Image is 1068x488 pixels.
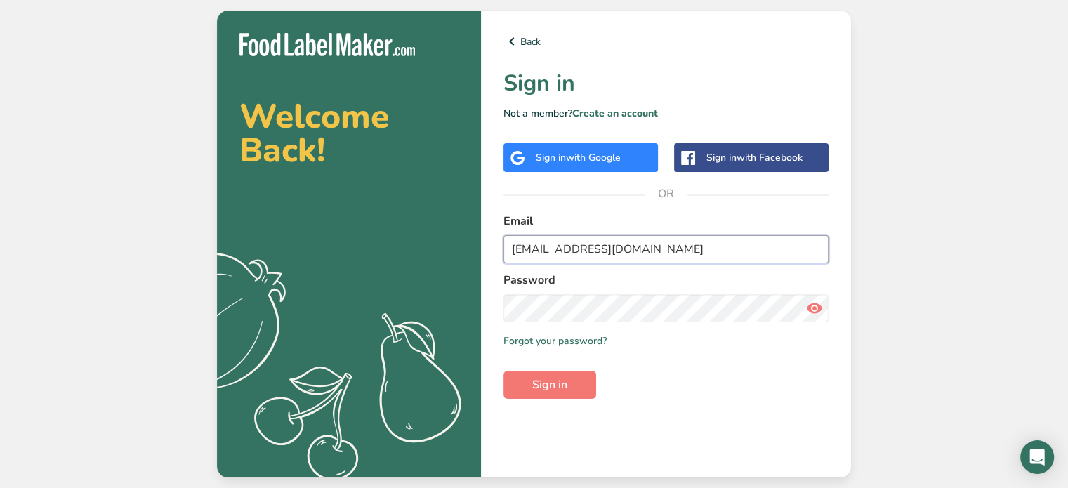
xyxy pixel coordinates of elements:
input: Enter Your Email [503,235,829,263]
div: Sign in [706,150,803,165]
a: Back [503,33,829,50]
img: Food Label Maker [239,33,415,56]
button: Sign in [503,371,596,399]
label: Email [503,213,829,230]
p: Not a member? [503,106,829,121]
label: Password [503,272,829,289]
div: Open Intercom Messenger [1020,440,1054,474]
h2: Welcome Back! [239,100,459,167]
a: Create an account [572,107,658,120]
h1: Sign in [503,67,829,100]
span: with Google [566,151,621,164]
span: OR [645,173,687,215]
span: with Facebook [737,151,803,164]
span: Sign in [532,376,567,393]
a: Forgot your password? [503,334,607,348]
div: Sign in [536,150,621,165]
